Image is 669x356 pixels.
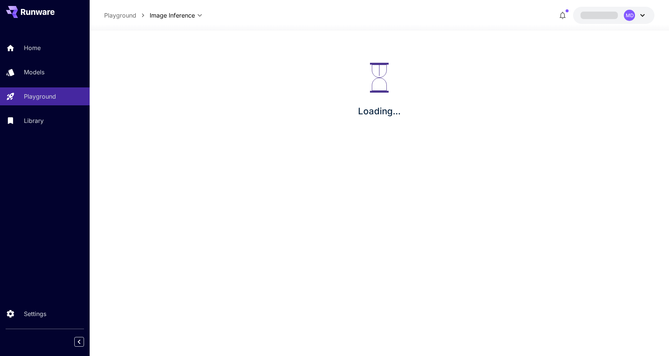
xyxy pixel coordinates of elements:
[573,7,654,24] button: MD
[358,105,401,118] p: Loading...
[104,11,150,20] nav: breadcrumb
[24,68,44,77] p: Models
[24,43,41,52] p: Home
[24,309,46,318] p: Settings
[104,11,136,20] a: Playground
[24,116,44,125] p: Library
[74,337,84,347] button: Collapse sidebar
[80,335,90,349] div: Collapse sidebar
[150,11,195,20] span: Image Inference
[24,92,56,101] p: Playground
[624,10,635,21] div: MD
